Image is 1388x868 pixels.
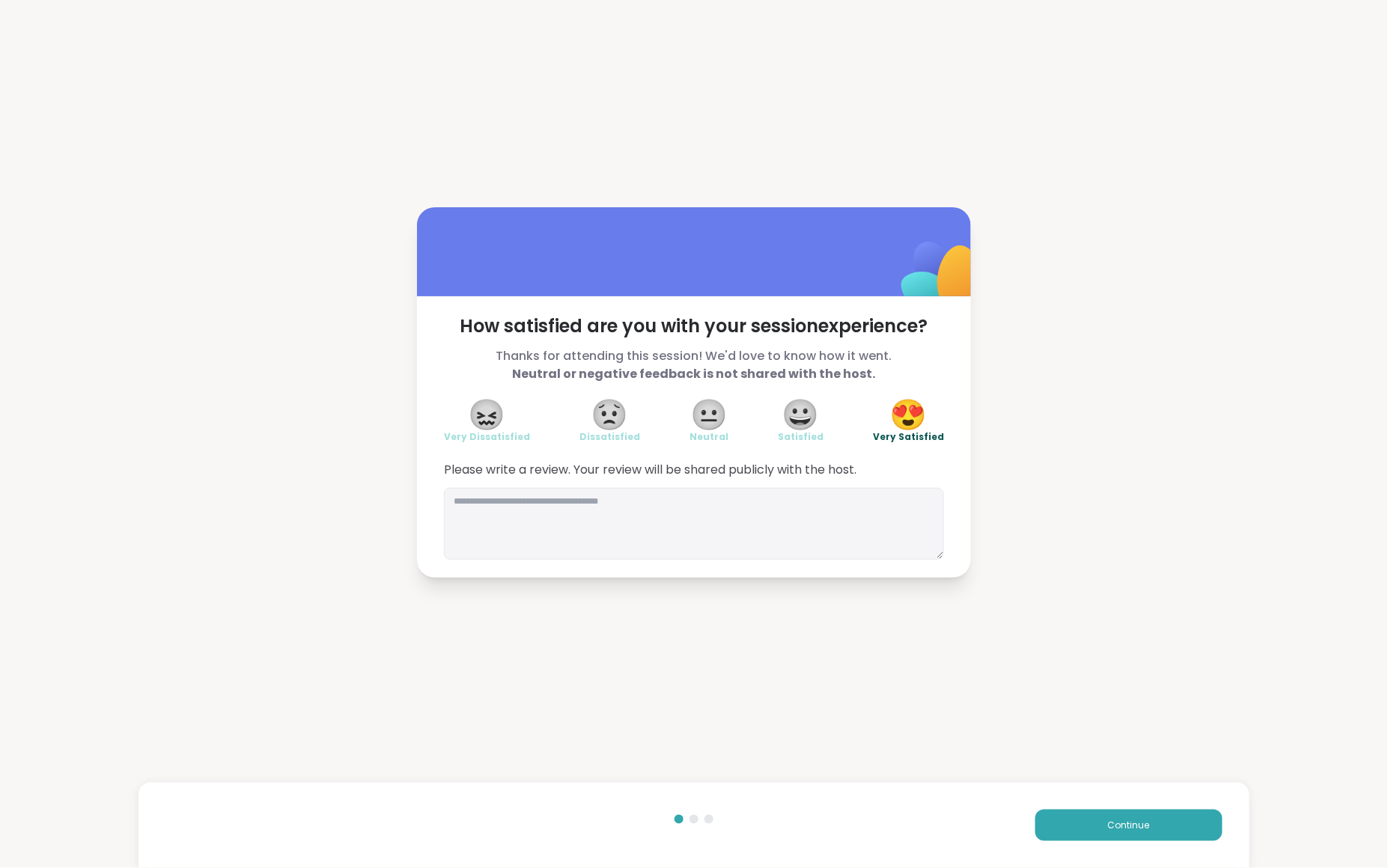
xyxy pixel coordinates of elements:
[469,401,506,428] span: 😖
[591,401,629,428] span: 😟
[873,431,944,443] span: Very Satisfied
[690,431,728,443] span: Neutral
[782,401,820,428] span: 😀
[444,431,530,443] span: Very Dissatisfied
[444,347,944,383] span: Thanks for attending this session! We'd love to know how it went.
[513,365,876,382] b: Neutral or negative feedback is not shared with the host.
[690,401,728,428] span: 😐
[444,461,944,479] span: Please write a review. Your review will be shared publicly with the host.
[1108,819,1150,832] span: Continue
[778,431,824,443] span: Satisfied
[1035,810,1223,841] button: Continue
[579,431,640,443] span: Dissatisfied
[890,401,928,428] span: 😍
[866,203,1015,352] img: ShareWell Logomark
[444,314,944,338] span: How satisfied are you with your session experience?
